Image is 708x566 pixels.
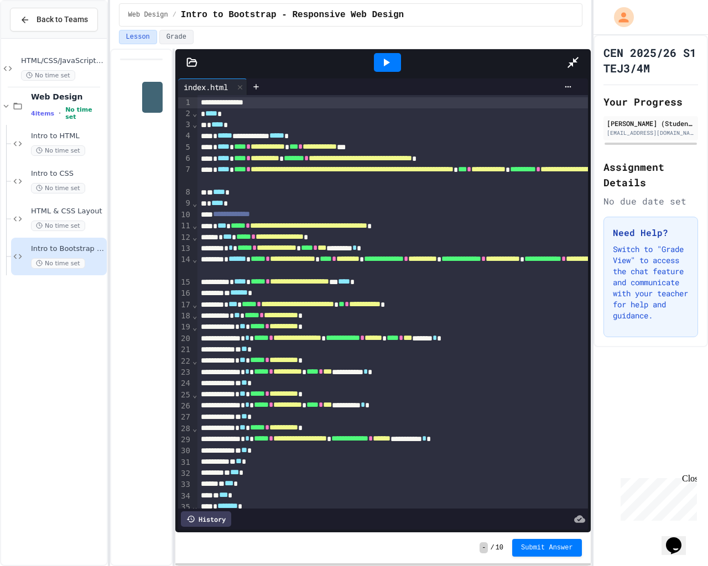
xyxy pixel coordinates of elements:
div: 28 [178,423,192,434]
span: Intro to HTML [31,132,105,141]
span: Fold line [192,424,197,433]
span: Fold line [192,502,197,511]
div: 15 [178,277,192,288]
div: 20 [178,333,192,344]
div: 3 [178,119,192,130]
span: Intro to Bootstrap - Responsive Web Design [31,244,105,254]
h2: Assignment Details [603,159,698,190]
span: Fold line [192,109,197,118]
div: 29 [178,434,192,446]
div: 33 [178,479,192,490]
div: [EMAIL_ADDRESS][DOMAIN_NAME] [607,129,695,137]
div: 34 [178,491,192,502]
div: 31 [178,457,192,468]
span: HTML/CSS/JavaScript Testing [21,56,105,66]
button: Lesson [119,30,157,44]
span: No time set [31,221,85,231]
span: Fold line [192,357,197,365]
div: [PERSON_NAME] (Student) [607,118,695,128]
span: No time set [65,106,104,120]
button: Back to Teams [10,8,98,32]
span: HTML & CSS Layout [31,207,105,216]
div: 10 [178,209,192,221]
button: Submit Answer [512,539,582,557]
div: 7 [178,164,192,187]
span: No time set [21,70,75,81]
span: Web Design [128,11,168,19]
span: No time set [31,258,85,269]
div: No due date set [603,195,698,208]
span: No time set [31,183,85,193]
span: Fold line [192,311,197,320]
div: 14 [178,254,192,277]
div: 1 [178,97,192,108]
div: 13 [178,243,192,254]
div: 22 [178,356,192,367]
div: 32 [178,468,192,479]
span: Back to Teams [37,14,88,25]
div: index.html [178,81,233,93]
span: / [173,11,176,19]
span: Fold line [192,255,197,264]
div: 21 [178,344,192,355]
h2: Your Progress [603,94,698,109]
div: 24 [178,378,192,389]
div: History [181,511,231,527]
span: • [59,109,61,118]
div: 2 [178,108,192,119]
div: 23 [178,367,192,378]
div: 12 [178,232,192,243]
span: - [480,542,488,553]
div: 9 [178,198,192,209]
div: 16 [178,288,192,299]
span: Fold line [192,120,197,129]
div: 17 [178,300,192,311]
div: 6 [178,153,192,164]
span: Web Design [31,92,105,102]
div: 26 [178,401,192,412]
div: 11 [178,221,192,232]
span: Intro to CSS [31,169,105,179]
div: 4 [178,130,192,141]
div: 27 [178,412,192,423]
div: 18 [178,311,192,322]
div: My Account [602,4,637,30]
h3: Need Help? [613,226,689,239]
p: Switch to "Grade View" to access the chat feature and communicate with your teacher for help and ... [613,244,689,321]
div: Chat with us now!Close [4,4,76,70]
span: Fold line [192,323,197,332]
div: 25 [178,390,192,401]
span: / [490,543,494,552]
button: Grade [159,30,194,44]
span: Submit Answer [521,543,573,552]
div: 35 [178,502,192,513]
span: Intro to Bootstrap - Responsive Web Design [181,8,404,22]
span: Fold line [192,390,197,399]
iframe: chat widget [662,522,697,555]
span: Fold line [192,300,197,309]
div: 8 [178,187,192,198]
div: 19 [178,322,192,333]
span: No time set [31,145,85,156]
span: Fold line [192,233,197,242]
div: 30 [178,446,192,457]
iframe: chat widget [616,474,697,521]
h1: CEN 2025/26 S1 TEJ3/4M [603,45,698,76]
span: Fold line [192,199,197,208]
span: Fold line [192,221,197,230]
span: 10 [496,543,503,552]
span: 4 items [31,110,54,117]
div: 5 [178,142,192,153]
div: index.html [178,78,247,95]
